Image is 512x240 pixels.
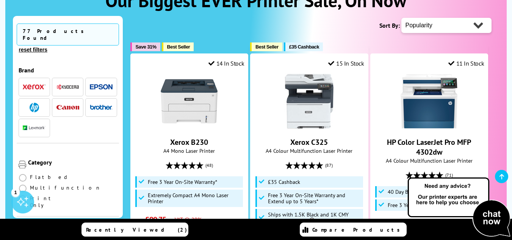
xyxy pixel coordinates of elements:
span: £35 Cashback [289,44,319,50]
img: Epson [90,84,113,90]
img: Xerox [23,84,45,89]
button: HP [20,102,48,113]
span: (87) [325,158,333,173]
span: Free 3 Year Warranty [388,202,436,208]
a: Xerox B230 [170,137,208,147]
span: (71) [445,168,453,182]
img: Canon [56,105,79,110]
div: 1 [11,188,20,196]
img: Kyocera [56,84,79,90]
a: Xerox B230 [161,124,218,131]
span: Best Seller [167,44,190,50]
span: £270.82 [385,218,410,228]
img: Brother [90,105,113,110]
span: Ships with 1.5K Black and 1K CMY Toner Cartridges* [268,212,361,224]
button: £35 Cashback [284,42,323,51]
span: Free 3 Year On-Site Warranty* [148,179,217,185]
button: Epson [88,82,115,92]
span: (48) [205,158,213,173]
div: 14 In Stock [208,60,244,67]
span: Multifunction [30,184,101,191]
span: A4 Colour Multifunction Laser Printer [254,147,364,154]
button: reset filters [17,46,50,53]
button: Best Seller [250,42,282,51]
a: Recently Viewed (2) [81,223,188,237]
button: Save 31% [130,42,160,51]
div: 11 In Stock [448,60,484,67]
button: Lexmark [20,123,48,133]
a: Compare Products [300,223,407,237]
span: Extremely Compact A4 Mono Laser Printer [148,192,241,204]
img: HP Color LaserJet Pro MFP 4302dw [401,73,457,130]
span: £90.75 [145,215,166,224]
span: A4 Colour Multifunction Laser Printer [374,157,484,164]
img: Category [19,161,26,168]
span: Free 3 Year On-Site Warranty and Extend up to 5 Years* [268,192,361,204]
button: Best Seller [162,42,194,51]
img: Lexmark [23,125,45,130]
span: A4 Mono Laser Printer [135,147,244,154]
span: Save 31% [136,44,157,50]
img: HP [30,103,39,112]
div: Category [28,158,117,166]
img: Xerox C325 [281,73,338,130]
a: Xerox C325 [281,124,338,131]
button: Canon [54,102,81,113]
a: Xerox C325 [290,137,328,147]
div: Brand [19,66,117,74]
img: Xerox B230 [161,73,218,130]
span: 40 Day Buy & Try Offer [388,189,441,195]
button: Xerox [20,82,48,92]
a: HP Color LaserJet Pro MFP 4302dw [387,137,471,157]
span: Best Seller [255,44,279,50]
div: 15 In Stock [328,60,364,67]
button: Brother [88,102,115,113]
span: Sort By: [379,22,400,29]
a: HP Color LaserJet Pro MFP 4302dw [401,124,457,131]
button: Kyocera [54,82,81,92]
span: Compare Products [312,226,404,233]
span: 77 Products Found [17,24,119,45]
span: £35 Cashback [268,179,300,185]
img: Open Live Chat window [406,176,512,238]
span: Flatbed [30,174,70,180]
span: ex VAT @ 20% [168,216,202,223]
span: Recently Viewed (2) [86,226,187,233]
span: Print Only [30,195,68,209]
